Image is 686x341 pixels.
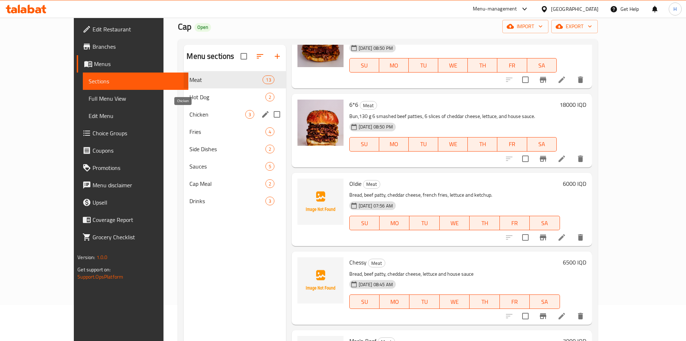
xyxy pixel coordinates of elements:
button: MO [379,58,409,73]
button: edit [260,109,271,120]
button: FR [500,216,530,230]
span: WE [441,60,465,71]
a: Menus [77,55,188,73]
a: Coverage Report [77,211,188,228]
button: SA [530,216,560,230]
span: Oldie [349,178,362,189]
span: TU [412,297,436,307]
span: import [508,22,543,31]
button: SU [349,58,379,73]
span: Coupons [93,146,183,155]
p: Bread, beef patty, cheddar cheese, french fries, lettuce and ketchup. [349,191,560,200]
span: [DATE] 08:50 PM [356,45,396,52]
div: Side Dishes2 [184,140,286,158]
button: WE [440,294,470,309]
span: MO [382,297,407,307]
span: 3 [266,198,274,205]
a: Upsell [77,194,188,211]
span: Branches [93,42,183,51]
button: SA [527,58,557,73]
div: items [265,179,274,188]
span: Version: [77,253,95,262]
button: TU [409,137,438,152]
span: 13 [263,76,274,83]
span: Open [194,24,211,30]
span: Upsell [93,198,183,207]
span: MO [382,218,407,228]
span: TU [412,139,435,149]
span: Meat [363,180,380,188]
span: Chicken [189,110,245,119]
span: WE [443,297,467,307]
button: delete [572,307,589,325]
span: Full Menu View [89,94,183,103]
span: export [557,22,592,31]
button: delete [572,150,589,167]
button: FR [500,294,530,309]
span: Select all sections [236,49,251,64]
span: 5 [266,163,274,170]
span: Meat [189,75,263,84]
img: Chessy [297,257,344,303]
div: Chicken3edit [184,106,286,123]
button: Add section [269,48,286,65]
span: [DATE] 08:45 AM [356,281,396,288]
span: SA [533,218,557,228]
button: delete [572,71,589,88]
span: WE [441,139,465,149]
div: Menu-management [473,5,517,13]
button: Branch-specific-item [534,229,552,246]
span: TH [471,139,494,149]
button: TH [470,294,499,309]
span: Select to update [518,309,533,324]
span: SU [353,218,377,228]
span: Choice Groups [93,129,183,137]
a: Sections [83,73,188,90]
span: TU [412,60,435,71]
h6: 6500 IQD [563,257,586,267]
div: Fries4 [184,123,286,140]
a: Promotions [77,159,188,176]
button: WE [440,216,470,230]
h6: 18000 IQD [560,100,586,110]
a: Branches [77,38,188,55]
div: [GEOGRAPHIC_DATA] [551,5,598,13]
span: Sort sections [251,48,269,65]
span: Hot Dog [189,93,265,101]
span: Promotions [93,163,183,172]
span: SU [353,60,376,71]
span: FR [500,60,524,71]
button: Branch-specific-item [534,150,552,167]
button: WE [438,58,468,73]
a: Choice Groups [77,124,188,142]
span: TH [471,60,494,71]
span: Select to update [518,72,533,87]
span: WE [443,218,467,228]
span: Get support on: [77,265,111,274]
div: Sauces5 [184,158,286,175]
span: H [673,5,677,13]
button: Branch-specific-item [534,307,552,325]
button: TH [468,58,497,73]
div: items [263,75,274,84]
button: FR [497,137,527,152]
span: Menu disclaimer [93,181,183,189]
button: SU [349,294,380,309]
span: Sauces [189,162,265,171]
button: delete [572,229,589,246]
span: Chessy [349,257,367,268]
span: FR [503,297,527,307]
button: SA [527,137,557,152]
span: SU [353,139,376,149]
span: Side Dishes [189,145,265,153]
span: [DATE] 08:50 PM [356,123,396,130]
span: 3 [246,111,254,118]
a: Coupons [77,142,188,159]
span: Grocery Checklist [93,233,183,241]
span: FR [503,218,527,228]
button: WE [438,137,468,152]
span: TU [412,218,436,228]
span: Select to update [518,230,533,245]
p: Bun,130 g 6 smashed beef patties, 6 slices of cheddar cheese, lettuce, and house sauce. [349,112,557,121]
